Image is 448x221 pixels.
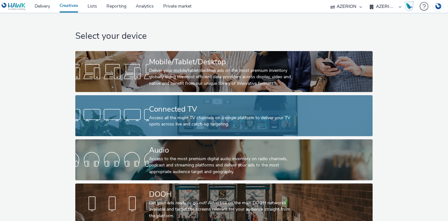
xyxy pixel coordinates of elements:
div: Deliver your mobile/tablet/desktop ads on the most premium inventory globally using the most effi... [149,67,296,87]
img: undefined Logo [2,3,26,10]
a: Hawk Academy [405,1,416,11]
img: Account DE [434,1,443,12]
h1: Select your device [75,30,372,42]
div: DOOH [149,189,296,200]
div: Audio [149,145,296,156]
div: Access all the major TV channels on a single platform to deliver your TV spots across live and ca... [149,115,296,128]
div: Access to the most premium digital audio inventory on radio channels, podcast and streaming platf... [149,156,296,175]
a: Connected TVAccess all the major TV channels on a single platform to deliver your TV spots across... [75,95,372,136]
a: AudioAccess to the most premium digital audio inventory on radio channels, podcast and streaming ... [75,139,372,180]
div: Get your ads ready to go out! Advertise on the main DOOH networks available and target the screen... [149,200,296,219]
div: Mobile/Tablet/Desktop [149,56,296,67]
img: Hawk Academy [405,1,414,11]
a: Mobile/Tablet/DesktopDeliver your mobile/tablet/desktop ads on the most premium inventory globall... [75,51,372,92]
div: Connected TV [149,104,296,115]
